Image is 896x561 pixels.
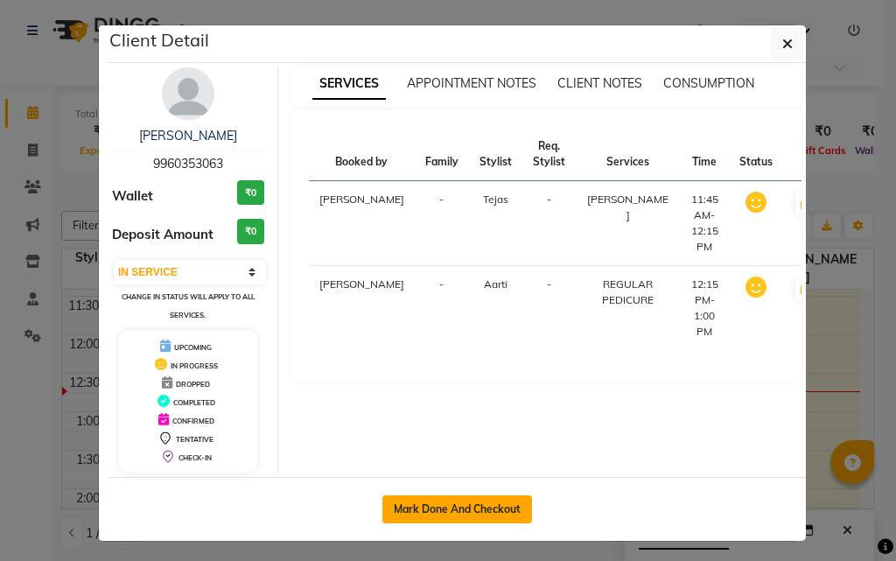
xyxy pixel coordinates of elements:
span: CHECK-IN [178,453,212,462]
span: Aarti [484,277,507,291]
th: Booked by [309,128,415,181]
span: DROPPED [176,380,210,389]
span: Tejas [483,193,508,206]
span: 9960353063 [153,156,223,172]
td: - [522,181,576,266]
th: Status [729,128,783,181]
td: - [415,181,469,266]
span: UPCOMING [174,343,212,352]
th: Stylist [469,128,522,181]
a: [PERSON_NAME] [139,128,237,144]
div: [PERSON_NAME] [586,192,670,223]
span: COMPLETED [173,398,215,407]
th: Req. Stylist [522,128,576,181]
td: - [415,266,469,351]
h3: ₹0 [237,219,264,244]
img: avatar [162,67,214,120]
td: [PERSON_NAME] [309,266,415,351]
span: TENTATIVE [176,435,213,444]
span: IN PROGRESS [171,361,218,370]
td: 11:45 AM-12:15 PM [681,181,729,266]
th: Time [681,128,729,181]
span: CLIENT NOTES [557,75,642,91]
span: APPOINTMENT NOTES [407,75,536,91]
button: [PERSON_NAME] [795,193,878,215]
button: Mark Done And Checkout [382,495,532,523]
span: SERVICES [312,68,386,100]
td: 12:15 PM-1:00 PM [681,266,729,351]
th: Services [576,128,681,181]
td: - [522,266,576,351]
h5: Client Detail [109,27,209,53]
h3: ₹0 [237,180,264,206]
span: Wallet [112,186,153,207]
span: CONSUMPTION [663,75,754,91]
button: [PERSON_NAME] [795,278,878,300]
span: Deposit Amount [112,225,213,245]
span: CONFIRMED [172,417,214,425]
td: [PERSON_NAME] [309,181,415,266]
th: Family [415,128,469,181]
small: Change in status will apply to all services. [122,292,255,319]
div: REGULAR PEDICURE [586,277,670,308]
